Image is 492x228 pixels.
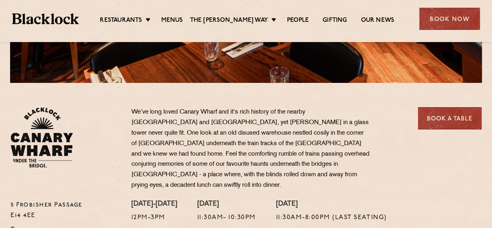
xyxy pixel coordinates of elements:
[131,107,370,191] p: We’ve long loved Canary Wharf and it's rich history of the nearby [GEOGRAPHIC_DATA] and [GEOGRAPH...
[276,213,387,223] p: 11:30am-8:00pm (Last Seating)
[12,13,79,25] img: BL_Textured_Logo-footer-cropped.svg
[323,17,347,25] a: Gifting
[419,8,480,30] div: Book Now
[197,200,256,209] h4: [DATE]
[131,213,177,223] p: 12pm-3pm
[100,17,142,25] a: Restaurants
[11,107,73,168] img: BL_CW_Logo_Website.svg
[161,17,183,25] a: Menus
[131,200,177,209] h4: [DATE]-[DATE]
[11,200,119,221] p: 5 Frobisher Passage E14 4EE
[418,107,481,129] a: Book a Table
[361,17,394,25] a: Our News
[276,200,387,209] h4: [DATE]
[197,213,256,223] p: 11:30am- 10:30pm
[287,17,309,25] a: People
[190,17,268,25] a: The [PERSON_NAME] Way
